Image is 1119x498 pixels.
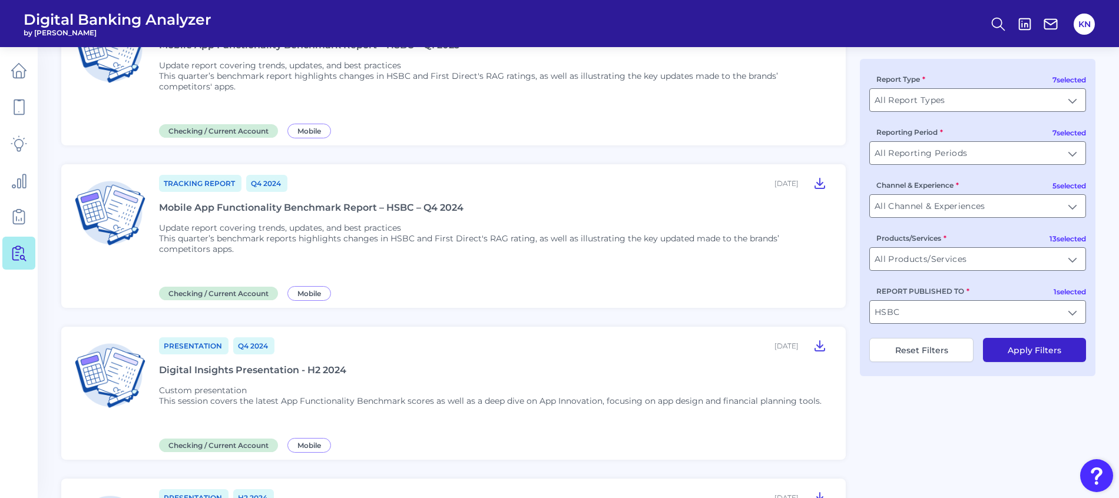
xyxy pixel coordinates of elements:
div: Digital Insights Presentation - H2 2024 [159,364,346,376]
a: Mobile [287,125,336,136]
p: This session covers the latest App Functionality Benchmark scores as well as a deep dive on App I... [159,396,822,406]
img: Checking / Current Account [71,11,150,90]
img: Checking / Current Account [71,336,150,415]
a: Mobile [287,439,336,450]
label: Report Type [876,75,925,84]
span: Update report covering trends, updates, and best practices [159,223,401,233]
a: Q4 2024 [246,175,287,192]
p: This quarter’s benchmark reports highlights changes in HSBC and First Direct's RAG rating, as wel... [159,233,832,254]
a: Checking / Current Account [159,439,283,450]
div: Mobile App Functionality Benchmark Report – HSBC – Q4 2024 [159,202,464,213]
span: Update report covering trends, updates, and best practices [159,60,401,71]
label: REPORT PUBLISHED TO [876,287,969,296]
span: Custom presentation [159,385,247,396]
a: Checking / Current Account [159,287,283,298]
img: Checking / Current Account [71,174,150,253]
a: Presentation [159,337,229,354]
button: Digital Insights Presentation - H2 2024 [808,336,832,355]
a: Mobile [287,287,336,298]
button: KN [1074,14,1095,35]
span: Mobile [287,438,331,453]
span: Mobile [287,124,331,138]
label: Reporting Period [876,128,943,137]
p: This quarter’s benchmark report highlights changes in HSBC and First Direct's RAG ratings, as wel... [159,71,832,92]
label: Products/Services [876,234,946,243]
label: Channel & Experience [876,181,959,190]
button: Apply Filters [983,338,1086,362]
a: Q4 2024 [233,337,274,354]
button: Open Resource Center [1080,459,1113,492]
span: Checking / Current Account [159,287,278,300]
span: Checking / Current Account [159,124,278,138]
a: Checking / Current Account [159,125,283,136]
div: [DATE] [774,179,799,188]
span: by [PERSON_NAME] [24,28,211,37]
span: Mobile [287,286,331,301]
a: Tracking Report [159,175,241,192]
button: Reset Filters [869,338,974,362]
span: Checking / Current Account [159,439,278,452]
div: [DATE] [774,341,799,350]
span: Digital Banking Analyzer [24,11,211,28]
